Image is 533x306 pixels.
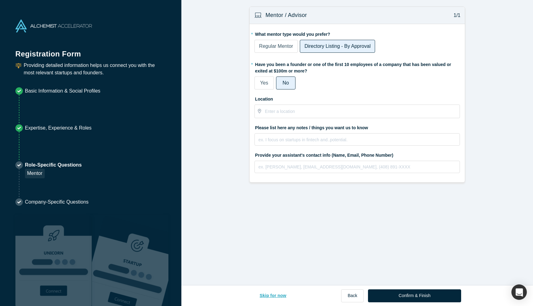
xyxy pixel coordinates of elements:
h1: Registration Form [15,42,166,60]
button: Confirm & Finish [368,289,461,302]
p: Expertise, Experience & Roles [25,124,92,132]
p: Basic Information & Social Profiles [25,87,101,95]
p: Providing detailed information helps us connect you with the most relevant startups and founders. [24,62,166,76]
div: Mentor [25,169,45,178]
div: rdw-wrapper [254,133,460,146]
img: Alchemist Accelerator Logo [15,19,92,32]
span: Directory Listing - By Approval [304,43,370,49]
p: 1/1 [450,12,461,19]
label: Provide your assistant's contact info (Name, Email, Phone Number) [254,150,460,159]
p: Company-Specific Questions [25,198,89,206]
button: Skip for now [253,289,293,302]
label: What mentor type would you prefer? [254,29,460,38]
label: Please list here any notes / things you want us to know [254,122,460,131]
label: Have you been a founder or one of the first 10 employees of a company that has been valued or exi... [254,59,460,74]
span: Regular Mentor [259,43,293,49]
div: rdw-editor [259,135,456,148]
span: No [283,80,289,85]
input: Enter a location [265,105,459,118]
div: rdw-wrapper [254,161,460,173]
div: rdw-editor [259,163,456,175]
h3: Mentor / Advisor [266,11,307,19]
label: Location [254,94,460,102]
p: Role-Specific Questions [25,161,82,169]
span: Yes [260,80,268,85]
img: Robust Technologies [15,215,92,306]
button: Back [341,289,364,302]
img: Prism AI [92,215,168,306]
